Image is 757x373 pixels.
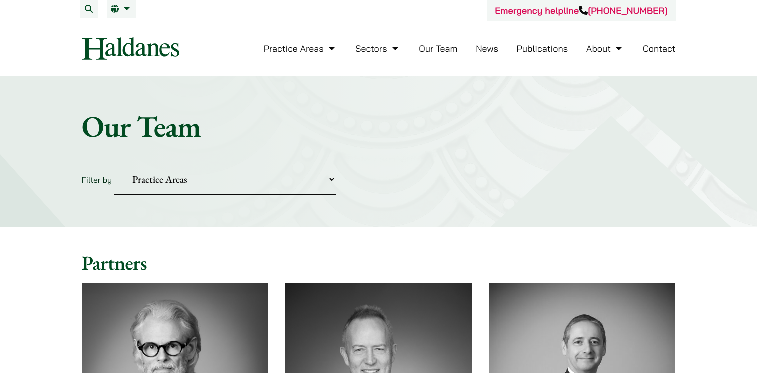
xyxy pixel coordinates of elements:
[111,5,132,13] a: EN
[82,251,676,275] h2: Partners
[586,43,624,54] a: About
[495,5,667,16] a: Emergency helpline[PHONE_NUMBER]
[82,37,179,60] img: Logo of Haldanes
[355,43,400,54] a: Sectors
[264,43,337,54] a: Practice Areas
[643,43,676,54] a: Contact
[419,43,457,54] a: Our Team
[476,43,498,54] a: News
[82,175,112,185] label: Filter by
[517,43,568,54] a: Publications
[82,108,676,144] h1: Our Team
